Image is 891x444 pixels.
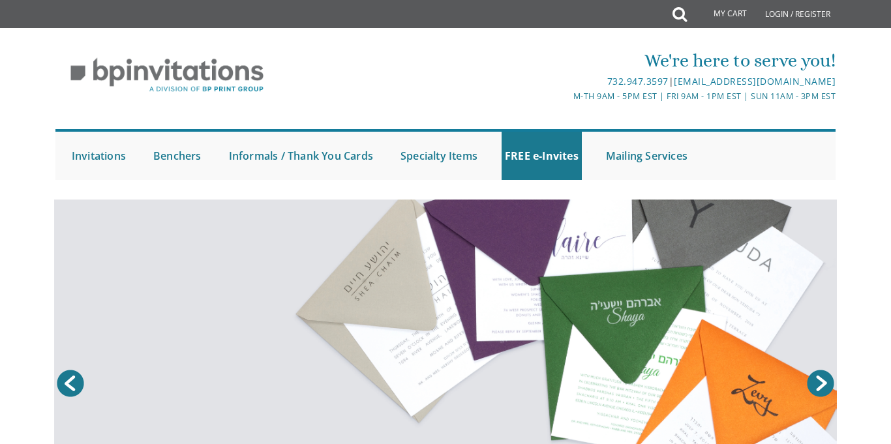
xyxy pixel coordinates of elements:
a: Mailing Services [603,132,691,180]
div: M-Th 9am - 5pm EST | Fri 9am - 1pm EST | Sun 11am - 3pm EST [316,89,836,103]
div: | [316,74,836,89]
a: My Cart [686,1,756,27]
a: Informals / Thank You Cards [226,132,376,180]
div: We're here to serve you! [316,48,836,74]
a: FREE e-Invites [502,132,582,180]
a: Benchers [150,132,205,180]
iframe: chat widget [836,392,878,431]
a: Next [804,367,837,400]
a: Prev [54,367,87,400]
a: [EMAIL_ADDRESS][DOMAIN_NAME] [674,75,836,87]
a: Specialty Items [397,132,481,180]
img: BP Invitation Loft [55,48,279,102]
a: 732.947.3597 [607,75,669,87]
a: Invitations [68,132,129,180]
